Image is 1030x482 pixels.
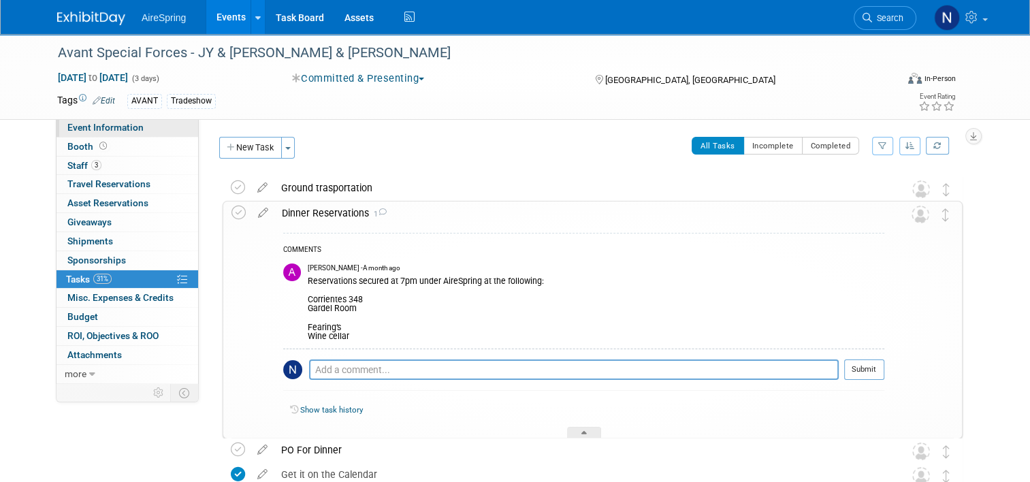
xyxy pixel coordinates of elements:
i: Move task [943,183,950,196]
a: Event Information [57,118,198,137]
div: Event Format [823,71,956,91]
div: In-Person [924,74,956,84]
span: [DATE] [DATE] [57,71,129,84]
a: Asset Reservations [57,194,198,212]
div: Tradeshow [167,94,216,108]
button: Committed & Presenting [287,71,430,86]
img: Format-Inperson.png [908,73,922,84]
i: Move task [943,445,950,458]
span: Event Information [67,122,144,133]
span: more [65,368,86,379]
span: Sponsorships [67,255,126,266]
span: Budget [67,311,98,322]
a: Budget [57,308,198,326]
span: 3 [91,160,101,170]
span: Booth [67,141,110,152]
button: Incomplete [743,137,803,155]
span: Shipments [67,236,113,246]
div: Reservations secured at 7pm under AireSpring at the following: Corrientes 348 Gardel Room Fearing... [308,274,884,342]
img: Unassigned [912,443,930,460]
div: Avant Special Forces - JY & [PERSON_NAME] & [PERSON_NAME] [53,41,880,65]
a: Staff3 [57,157,198,175]
a: Edit [93,96,115,106]
span: 1 [369,210,387,219]
span: Misc. Expenses & Credits [67,292,174,303]
div: Ground trasportation [274,176,885,199]
a: Sponsorships [57,251,198,270]
div: AVANT [127,94,162,108]
span: [PERSON_NAME] - A month ago [308,263,400,273]
td: Toggle Event Tabs [171,384,199,402]
a: Shipments [57,232,198,251]
img: Natalie Pyron [283,360,302,379]
a: Refresh [926,137,949,155]
span: Staff [67,160,101,171]
img: Unassigned [912,180,930,198]
a: Tasks31% [57,270,198,289]
span: Tasks [66,274,112,285]
span: Asset Reservations [67,197,148,208]
a: edit [251,182,274,194]
div: Event Rating [918,93,955,100]
button: All Tasks [692,137,744,155]
a: Travel Reservations [57,175,198,193]
a: ROI, Objectives & ROO [57,327,198,345]
span: 31% [93,274,112,284]
a: edit [251,444,274,456]
span: Search [872,13,903,23]
span: Booth not reserved yet [97,141,110,151]
span: ROI, Objectives & ROO [67,330,159,341]
a: Show task history [300,405,363,415]
a: Giveaways [57,213,198,231]
button: Submit [844,359,884,380]
span: [GEOGRAPHIC_DATA], [GEOGRAPHIC_DATA] [605,75,775,85]
span: AireSpring [142,12,186,23]
span: Travel Reservations [67,178,150,189]
img: ExhibitDay [57,12,125,25]
a: Search [854,6,916,30]
a: Attachments [57,346,198,364]
span: (3 days) [131,74,159,83]
i: Move task [942,208,949,221]
div: PO For Dinner [274,438,885,462]
a: Booth [57,138,198,156]
button: Completed [802,137,860,155]
div: COMMENTS [283,244,884,258]
a: edit [251,468,274,481]
span: to [86,72,99,83]
span: Giveaways [67,216,112,227]
a: more [57,365,198,383]
img: Unassigned [912,206,929,223]
td: Tags [57,93,115,109]
img: Natalie Pyron [934,5,960,31]
img: Angie Handal [283,263,301,281]
a: edit [251,207,275,219]
td: Personalize Event Tab Strip [147,384,171,402]
span: Attachments [67,349,122,360]
div: Dinner Reservations [275,202,884,225]
a: Misc. Expenses & Credits [57,289,198,307]
button: New Task [219,137,282,159]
